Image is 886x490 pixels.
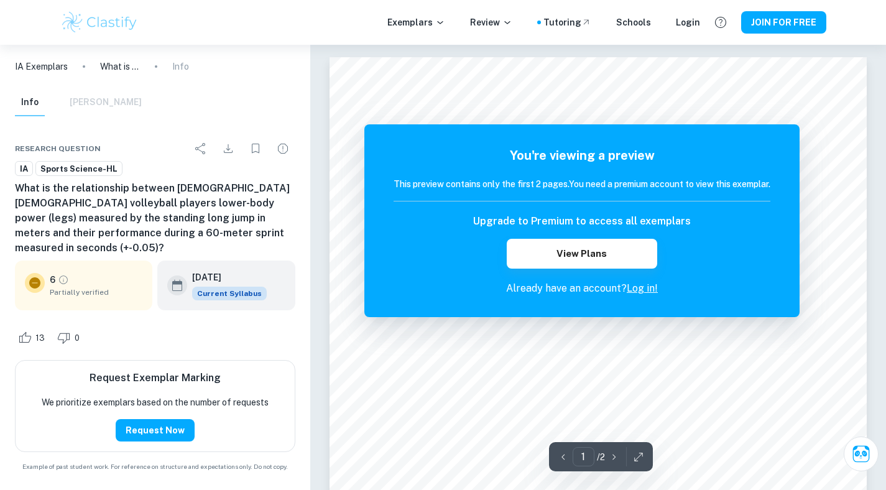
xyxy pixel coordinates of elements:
h6: Upgrade to Premium to access all exemplars [473,214,691,229]
button: Ask Clai [844,437,879,471]
img: Clastify logo [60,10,139,35]
h6: Request Exemplar Marking [90,371,221,386]
span: 13 [29,332,52,344]
div: Share [188,136,213,161]
span: IA [16,163,32,175]
a: IA [15,161,33,177]
a: Login [676,16,700,29]
a: Sports Science-HL [35,161,122,177]
div: Dislike [54,328,86,348]
a: IA Exemplars [15,60,68,73]
p: Review [470,16,512,29]
h6: [DATE] [192,270,257,284]
a: Schools [616,16,651,29]
h6: This preview contains only the first 2 pages. You need a premium account to view this exemplar. [394,177,770,191]
span: Example of past student work. For reference on structure and expectations only. Do not copy. [15,462,295,471]
button: Help and Feedback [710,12,731,33]
button: JOIN FOR FREE [741,11,826,34]
a: Tutoring [543,16,591,29]
span: Current Syllabus [192,287,267,300]
span: Partially verified [50,287,142,298]
p: What is the relationship between [DEMOGRAPHIC_DATA] [DEMOGRAPHIC_DATA] volleyball players lower-b... [100,60,140,73]
p: / 2 [597,450,605,464]
button: Request Now [116,419,195,441]
p: Info [172,60,189,73]
p: 6 [50,273,55,287]
p: Already have an account? [394,281,770,296]
a: Log in! [627,282,658,294]
a: Grade partially verified [58,274,69,285]
div: Report issue [270,136,295,161]
p: We prioritize exemplars based on the number of requests [42,395,269,409]
div: Download [216,136,241,161]
div: Bookmark [243,136,268,161]
div: Like [15,328,52,348]
span: Research question [15,143,101,154]
p: Exemplars [387,16,445,29]
button: Info [15,89,45,116]
div: This exemplar is based on the current syllabus. Feel free to refer to it for inspiration/ideas wh... [192,287,267,300]
h5: You're viewing a preview [394,146,770,165]
span: 0 [68,332,86,344]
span: Sports Science-HL [36,163,122,175]
button: View Plans [507,239,657,269]
h6: What is the relationship between [DEMOGRAPHIC_DATA] [DEMOGRAPHIC_DATA] volleyball players lower-b... [15,181,295,256]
